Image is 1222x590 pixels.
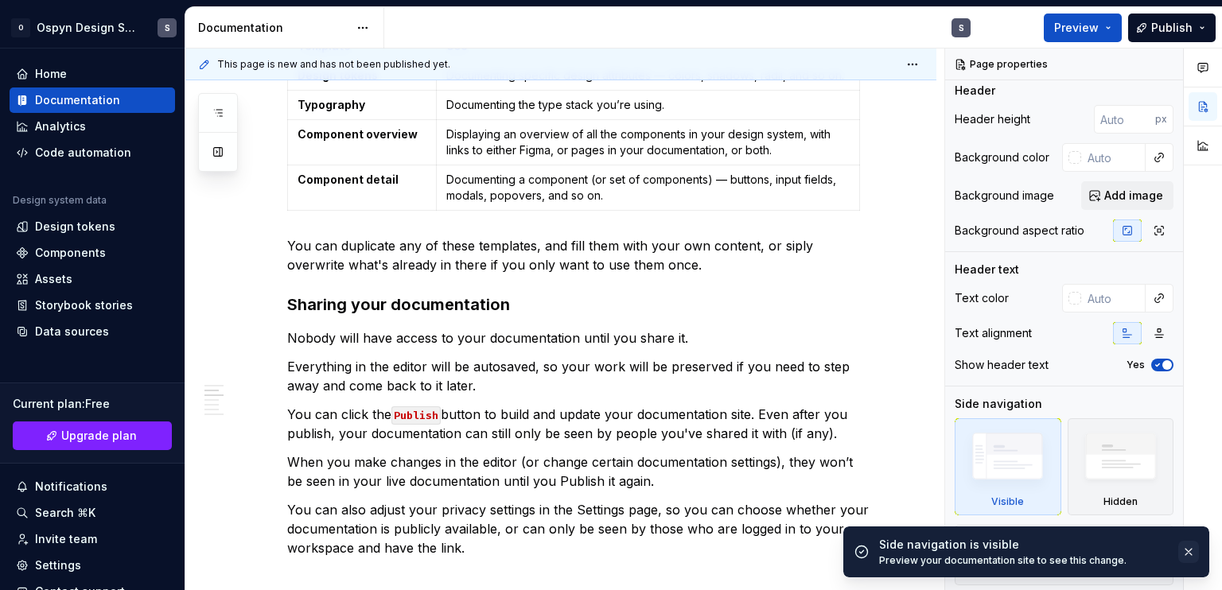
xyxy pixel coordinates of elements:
[955,188,1054,204] div: Background image
[1054,20,1099,36] span: Preview
[37,20,138,36] div: Ospyn Design System
[1081,284,1146,312] input: Auto
[1044,14,1122,42] button: Preview
[13,396,172,412] div: Current plan : Free
[10,293,175,318] a: Storybook stories
[955,418,1061,515] div: Visible
[1155,113,1167,126] p: px
[1081,143,1146,172] input: Auto
[10,140,175,165] a: Code automation
[35,145,131,161] div: Code automation
[287,357,873,395] p: Everything in the editor will be autosaved, so your work will be preserved if you need to step aw...
[298,98,365,111] strong: Typography
[446,172,849,204] p: Documenting a component (or set of components) — buttons, input fields, modals, popovers, and so on.
[287,236,873,274] p: You can duplicate any of these templates, and fill them with your own content, or siply overwrite...
[10,474,175,499] button: Notifications
[959,21,964,34] div: S
[10,61,175,87] a: Home
[287,405,873,443] p: You can click the button to build and update your documentation site. Even after you publish, you...
[35,245,106,261] div: Components
[35,297,133,313] div: Storybook stories
[1068,418,1174,515] div: Hidden
[10,319,175,344] a: Data sources
[879,554,1169,567] div: Preview your documentation site to see this change.
[35,479,107,495] div: Notifications
[10,214,175,239] a: Design tokens
[165,21,170,34] div: S
[61,428,137,444] span: Upgrade plan
[198,20,348,36] div: Documentation
[35,271,72,287] div: Assets
[35,118,86,134] div: Analytics
[35,219,115,235] div: Design tokens
[1081,181,1173,210] button: Add image
[3,10,181,45] button: OOspyn Design SystemS
[287,452,873,491] p: When you make changes in the editor (or change certain documentation settings), they won’t be see...
[298,173,399,186] strong: Component detail
[991,495,1024,508] div: Visible
[1127,359,1145,371] label: Yes
[955,262,1019,278] div: Header text
[35,66,67,82] div: Home
[955,223,1084,239] div: Background aspect ratio
[35,505,95,521] div: Search ⌘K
[955,357,1049,373] div: Show header text
[11,18,30,37] div: O
[10,114,175,139] a: Analytics
[879,537,1169,553] div: Side navigation is visible
[1104,188,1163,204] span: Add image
[13,194,107,207] div: Design system data
[1128,14,1216,42] button: Publish
[1151,20,1193,36] span: Publish
[10,500,175,526] button: Search ⌘K
[955,396,1042,412] div: Side navigation
[955,290,1009,306] div: Text color
[446,126,849,158] p: Displaying an overview of all the components in your design system, with links to either Figma, o...
[35,531,97,547] div: Invite team
[298,127,418,141] strong: Component overview
[287,328,873,347] p: Nobody will have access to your documentation until you share it.
[10,240,175,266] a: Components
[217,58,450,71] span: This page is new and has not been published yet.
[13,421,172,450] button: Upgrade plan
[955,325,1032,341] div: Text alignment
[955,149,1049,165] div: Background color
[1094,105,1155,134] input: Auto
[10,266,175,292] a: Assets
[35,324,109,340] div: Data sources
[287,293,873,316] h3: Sharing your documentation
[955,111,1030,127] div: Header height
[1103,495,1138,508] div: Hidden
[35,557,81,573] div: Settings
[446,97,849,113] p: Documenting the type stack you’re using.
[955,83,995,99] div: Header
[35,92,120,108] div: Documentation
[287,500,873,557] p: You can also adjust your privacy settings in the Settings page, so you can choose whether your do...
[10,553,175,578] a: Settings
[10,87,175,113] a: Documentation
[391,406,441,425] code: Publish
[10,526,175,552] a: Invite team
